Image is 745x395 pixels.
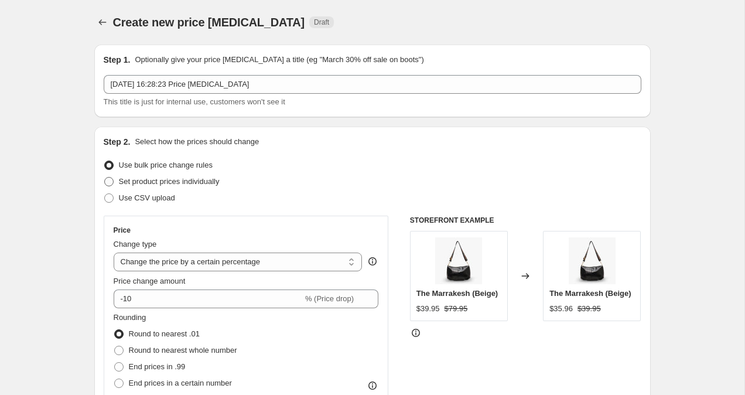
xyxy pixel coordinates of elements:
span: End prices in .99 [129,362,186,371]
h2: Step 2. [104,136,131,148]
img: 51LWJdOiw4L._AC_SY695__1_80x.jpg [569,237,616,284]
span: Set product prices individually [119,177,220,186]
span: Round to nearest whole number [129,346,237,355]
span: End prices in a certain number [129,379,232,387]
div: help [367,256,378,267]
span: Draft [314,18,329,27]
p: Select how the prices should change [135,136,259,148]
span: Create new price [MEDICAL_DATA] [113,16,305,29]
img: 51LWJdOiw4L._AC_SY695__1_80x.jpg [435,237,482,284]
p: Optionally give your price [MEDICAL_DATA] a title (eg "March 30% off sale on boots") [135,54,423,66]
span: % (Price drop) [305,294,354,303]
span: The Marrakesh (Beige) [549,289,631,298]
strike: $79.95 [445,303,468,315]
div: $39.95 [416,303,440,315]
input: 30% off holiday sale [104,75,641,94]
h3: Price [114,226,131,235]
strike: $39.95 [577,303,601,315]
input: -15 [114,290,303,308]
span: Use CSV upload [119,193,175,202]
span: Round to nearest .01 [129,329,200,338]
span: Rounding [114,313,146,322]
span: Use bulk price change rules [119,161,213,169]
button: Price change jobs [94,14,111,30]
span: Price change amount [114,277,186,285]
h2: Step 1. [104,54,131,66]
span: Change type [114,240,157,248]
span: This title is just for internal use, customers won't see it [104,97,285,106]
h6: STOREFRONT EXAMPLE [410,216,641,225]
span: The Marrakesh (Beige) [416,289,498,298]
div: $35.96 [549,303,573,315]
